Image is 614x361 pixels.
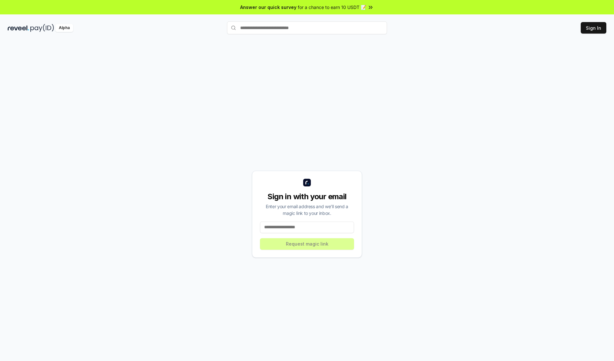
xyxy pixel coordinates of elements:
button: Sign In [581,22,606,34]
div: Sign in with your email [260,192,354,202]
img: pay_id [30,24,54,32]
div: Alpha [55,24,73,32]
img: logo_small [303,179,311,186]
span: for a chance to earn 10 USDT 📝 [298,4,366,11]
span: Answer our quick survey [240,4,296,11]
img: reveel_dark [8,24,29,32]
div: Enter your email address and we’ll send a magic link to your inbox. [260,203,354,216]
